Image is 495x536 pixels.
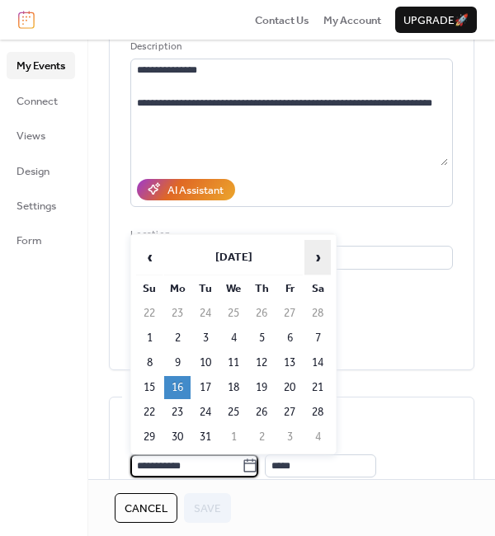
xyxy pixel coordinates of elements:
[255,12,309,29] span: Contact Us
[164,277,191,300] th: Mo
[136,401,163,424] td: 22
[276,351,303,374] td: 13
[304,401,331,424] td: 28
[304,426,331,449] td: 4
[164,351,191,374] td: 9
[164,302,191,325] td: 23
[248,401,275,424] td: 26
[164,426,191,449] td: 30
[248,426,275,449] td: 2
[220,426,247,449] td: 1
[248,351,275,374] td: 12
[136,351,163,374] td: 8
[248,277,275,300] th: Th
[248,302,275,325] td: 26
[7,192,75,219] a: Settings
[16,163,49,180] span: Design
[192,376,219,399] td: 17
[7,158,75,184] a: Design
[276,327,303,350] td: 6
[16,58,65,74] span: My Events
[323,12,381,29] span: My Account
[304,376,331,399] td: 21
[255,12,309,28] a: Contact Us
[7,87,75,114] a: Connect
[276,302,303,325] td: 27
[7,122,75,148] a: Views
[130,39,450,55] div: Description
[16,198,56,214] span: Settings
[276,401,303,424] td: 27
[164,240,303,275] th: [DATE]
[137,241,162,274] span: ‹
[16,233,42,249] span: Form
[192,426,219,449] td: 31
[16,128,45,144] span: Views
[130,227,450,243] div: Location
[304,351,331,374] td: 14
[220,327,247,350] td: 4
[164,376,191,399] td: 16
[305,241,330,274] span: ›
[136,327,163,350] td: 1
[192,401,219,424] td: 24
[220,376,247,399] td: 18
[192,302,219,325] td: 24
[16,93,58,110] span: Connect
[192,351,219,374] td: 10
[7,52,75,78] a: My Events
[192,327,219,350] td: 3
[137,179,235,200] button: AI Assistant
[323,12,381,28] a: My Account
[136,277,163,300] th: Su
[304,302,331,325] td: 28
[220,302,247,325] td: 25
[276,426,303,449] td: 3
[220,277,247,300] th: We
[276,376,303,399] td: 20
[164,327,191,350] td: 2
[220,351,247,374] td: 11
[136,426,163,449] td: 29
[220,401,247,424] td: 25
[304,327,331,350] td: 7
[136,302,163,325] td: 22
[248,327,275,350] td: 5
[395,7,477,33] button: Upgrade🚀
[192,277,219,300] th: Tu
[304,277,331,300] th: Sa
[164,401,191,424] td: 23
[125,501,167,517] span: Cancel
[403,12,469,29] span: Upgrade 🚀
[167,182,224,199] div: AI Assistant
[18,11,35,29] img: logo
[276,277,303,300] th: Fr
[115,493,177,523] button: Cancel
[7,227,75,253] a: Form
[248,376,275,399] td: 19
[136,376,163,399] td: 15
